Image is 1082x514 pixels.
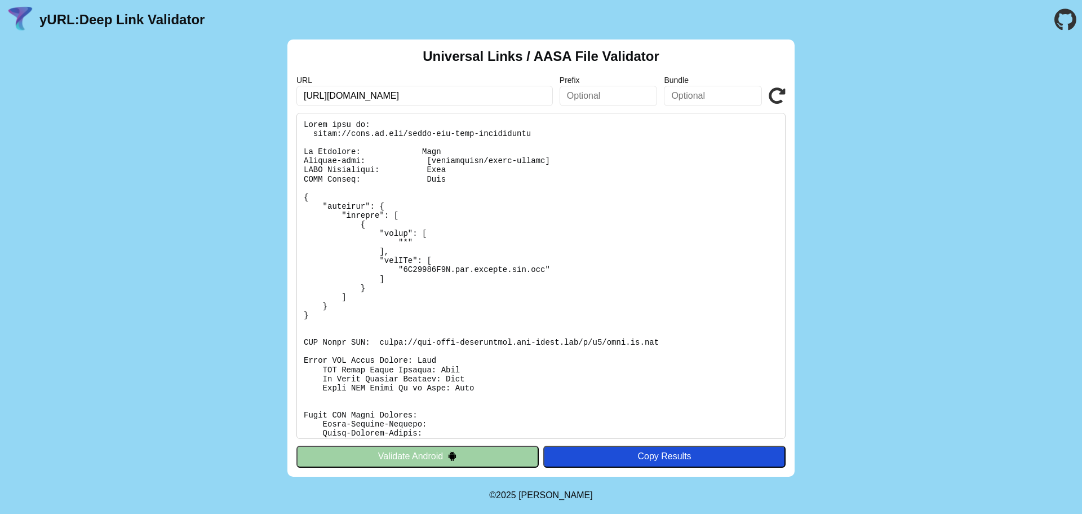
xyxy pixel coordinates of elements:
input: Required [296,86,553,106]
button: Copy Results [543,446,786,467]
img: droidIcon.svg [447,451,457,461]
footer: © [489,477,592,514]
label: Bundle [664,76,762,85]
input: Optional [664,86,762,106]
button: Validate Android [296,446,539,467]
a: Michael Ibragimchayev's Personal Site [518,490,593,500]
a: yURL:Deep Link Validator [39,12,205,28]
input: Optional [560,86,658,106]
div: Copy Results [549,451,780,462]
pre: Lorem ipsu do: sitam://cons.ad.eli/seddo-eiu-temp-incididuntu La Etdolore: Magn Aliquae-admi: [ve... [296,113,786,439]
span: 2025 [496,490,516,500]
label: URL [296,76,553,85]
label: Prefix [560,76,658,85]
h2: Universal Links / AASA File Validator [423,49,659,64]
img: yURL Logo [6,5,35,34]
